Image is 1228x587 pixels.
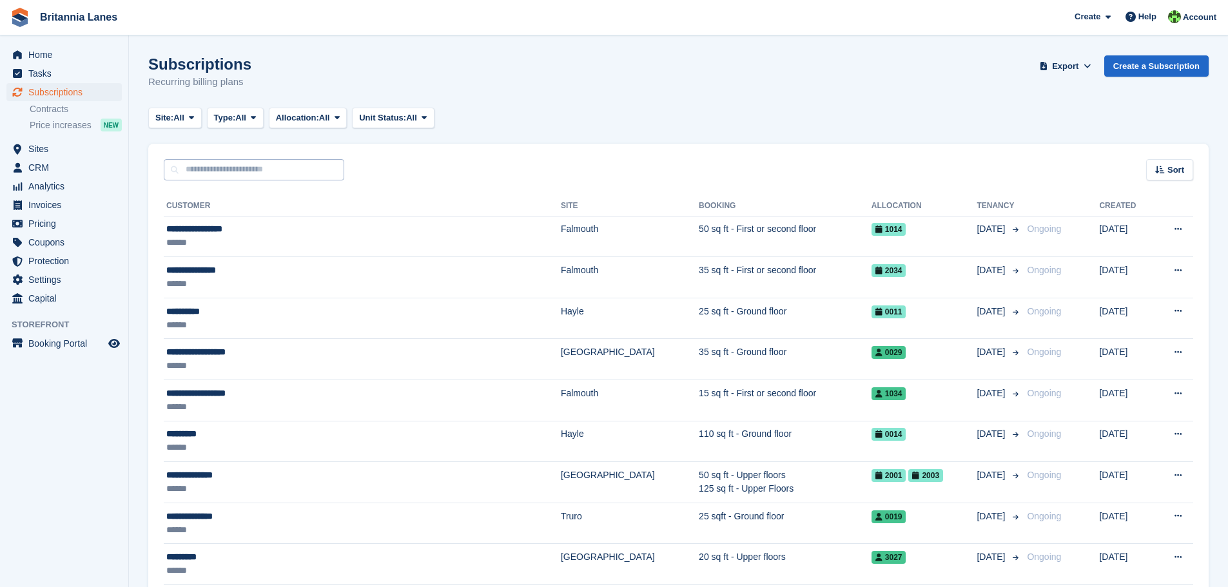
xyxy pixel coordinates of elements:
img: stora-icon-8386f47178a22dfd0bd8f6a31ec36ba5ce8667c1dd55bd0f319d3a0aa187defe.svg [10,8,30,27]
span: Coupons [28,233,106,251]
p: Recurring billing plans [148,75,251,90]
button: Type: All [207,108,264,129]
td: [DATE] [1099,503,1153,544]
a: menu [6,215,122,233]
span: Sites [28,140,106,158]
span: [DATE] [977,345,1008,359]
span: Allocation: [276,111,319,124]
td: Truro [561,503,699,544]
a: menu [6,252,122,270]
span: Tasks [28,64,106,82]
span: Price increases [30,119,92,131]
td: 25 sq ft - Ground floor [699,298,872,339]
a: menu [6,289,122,307]
span: Pricing [28,215,106,233]
span: [DATE] [977,510,1008,523]
img: Robert Parr [1168,10,1181,23]
a: Create a Subscription [1104,55,1209,77]
td: 25 sqft - Ground floor [699,503,872,544]
td: [DATE] [1099,298,1153,339]
a: Britannia Lanes [35,6,122,28]
span: Ongoing [1027,552,1061,562]
span: 1034 [872,387,906,400]
span: 1014 [872,223,906,236]
td: [DATE] [1099,380,1153,421]
td: 35 sq ft - First or second floor [699,257,872,298]
a: menu [6,196,122,214]
th: Booking [699,196,872,217]
span: Account [1183,11,1216,24]
a: menu [6,46,122,64]
span: 2003 [908,469,943,482]
a: menu [6,233,122,251]
span: Site: [155,111,173,124]
span: [DATE] [977,222,1008,236]
td: Hayle [561,421,699,462]
h1: Subscriptions [148,55,251,73]
th: Site [561,196,699,217]
a: menu [6,177,122,195]
span: All [406,111,417,124]
span: [DATE] [977,468,1008,482]
td: Falmouth [561,216,699,257]
a: menu [6,83,122,101]
span: Storefront [12,318,128,331]
span: Ongoing [1027,511,1061,521]
span: Capital [28,289,106,307]
span: 0011 [872,305,906,318]
span: All [173,111,184,124]
td: 35 sq ft - Ground floor [699,339,872,380]
td: 50 sq ft - First or second floor [699,216,872,257]
span: Export [1052,60,1078,73]
span: [DATE] [977,427,1008,441]
span: Create [1075,10,1100,23]
span: Ongoing [1027,224,1061,234]
span: Ongoing [1027,347,1061,357]
span: 0014 [872,428,906,441]
th: Tenancy [977,196,1022,217]
span: Help [1138,10,1156,23]
td: Falmouth [561,257,699,298]
span: Booking Portal [28,334,106,352]
span: Protection [28,252,106,270]
span: 2001 [872,469,906,482]
span: 0029 [872,346,906,359]
span: 3027 [872,551,906,564]
span: Type: [214,111,236,124]
a: Price increases NEW [30,118,122,132]
span: Subscriptions [28,83,106,101]
span: Ongoing [1027,388,1061,398]
span: Home [28,46,106,64]
span: CRM [28,159,106,177]
td: [DATE] [1099,462,1153,503]
td: Hayle [561,298,699,339]
span: Ongoing [1027,265,1061,275]
th: Created [1099,196,1153,217]
td: [DATE] [1099,544,1153,585]
td: 110 sq ft - Ground floor [699,421,872,462]
span: 2034 [872,264,906,277]
td: [DATE] [1099,339,1153,380]
td: [GEOGRAPHIC_DATA] [561,544,699,585]
span: All [319,111,330,124]
span: [DATE] [977,550,1008,564]
span: 0019 [872,510,906,523]
td: [DATE] [1099,257,1153,298]
span: Analytics [28,177,106,195]
span: [DATE] [977,264,1008,277]
a: menu [6,334,122,352]
a: Contracts [30,103,122,115]
button: Export [1037,55,1094,77]
span: Ongoing [1027,306,1061,316]
button: Allocation: All [269,108,347,129]
button: Unit Status: All [352,108,434,129]
a: Preview store [106,336,122,351]
td: 20 sq ft - Upper floors [699,544,872,585]
span: Ongoing [1027,428,1061,439]
span: Unit Status: [359,111,406,124]
span: Ongoing [1027,470,1061,480]
button: Site: All [148,108,202,129]
th: Customer [164,196,561,217]
span: Settings [28,271,106,289]
td: [DATE] [1099,216,1153,257]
